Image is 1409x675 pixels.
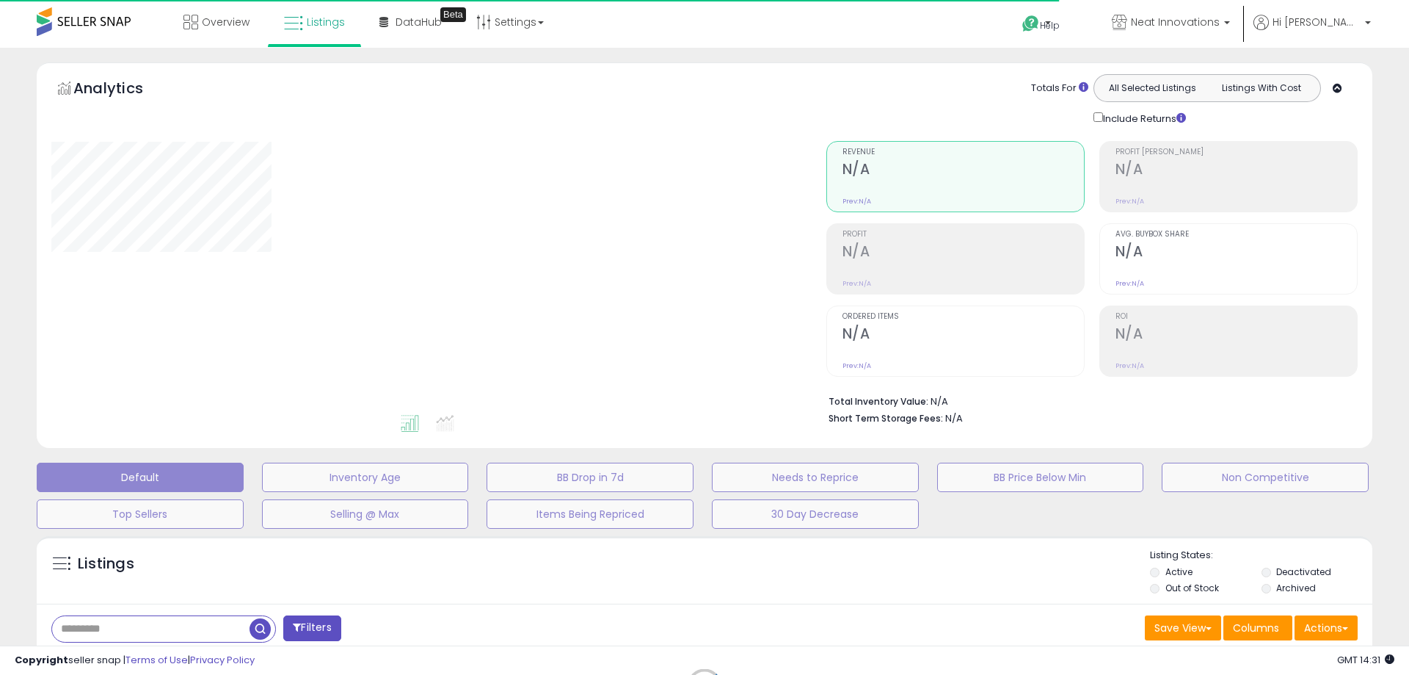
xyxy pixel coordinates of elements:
[842,161,1084,181] h2: N/A
[262,463,469,492] button: Inventory Age
[487,499,693,529] button: Items Being Repriced
[945,411,963,425] span: N/A
[1082,109,1204,126] div: Include Returns
[1115,148,1357,156] span: Profit [PERSON_NAME]
[1115,313,1357,321] span: ROI
[15,654,255,668] div: seller snap | |
[829,391,1347,409] li: N/A
[37,499,244,529] button: Top Sellers
[1098,79,1207,98] button: All Selected Listings
[1115,231,1357,239] span: Avg. Buybox Share
[37,463,244,492] button: Default
[73,78,172,102] h5: Analytics
[440,7,466,22] div: Tooltip anchor
[842,148,1084,156] span: Revenue
[1031,82,1088,95] div: Totals For
[842,243,1084,263] h2: N/A
[1115,325,1357,345] h2: N/A
[712,463,919,492] button: Needs to Reprice
[307,15,345,29] span: Listings
[202,15,250,29] span: Overview
[1131,15,1220,29] span: Neat Innovations
[1162,463,1369,492] button: Non Competitive
[842,279,871,288] small: Prev: N/A
[1273,15,1361,29] span: Hi [PERSON_NAME]
[1253,15,1371,48] a: Hi [PERSON_NAME]
[1206,79,1316,98] button: Listings With Cost
[712,499,919,529] button: 30 Day Decrease
[1115,243,1357,263] h2: N/A
[842,231,1084,239] span: Profit
[1115,361,1144,370] small: Prev: N/A
[842,361,871,370] small: Prev: N/A
[1115,279,1144,288] small: Prev: N/A
[829,395,928,408] b: Total Inventory Value:
[1022,15,1040,33] i: Get Help
[937,463,1144,492] button: BB Price Below Min
[487,463,693,492] button: BB Drop in 7d
[1011,4,1088,48] a: Help
[842,197,871,206] small: Prev: N/A
[1115,161,1357,181] h2: N/A
[15,653,68,667] strong: Copyright
[829,412,943,425] b: Short Term Storage Fees:
[1040,19,1060,32] span: Help
[1115,197,1144,206] small: Prev: N/A
[262,499,469,529] button: Selling @ Max
[842,313,1084,321] span: Ordered Items
[396,15,442,29] span: DataHub
[842,325,1084,345] h2: N/A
